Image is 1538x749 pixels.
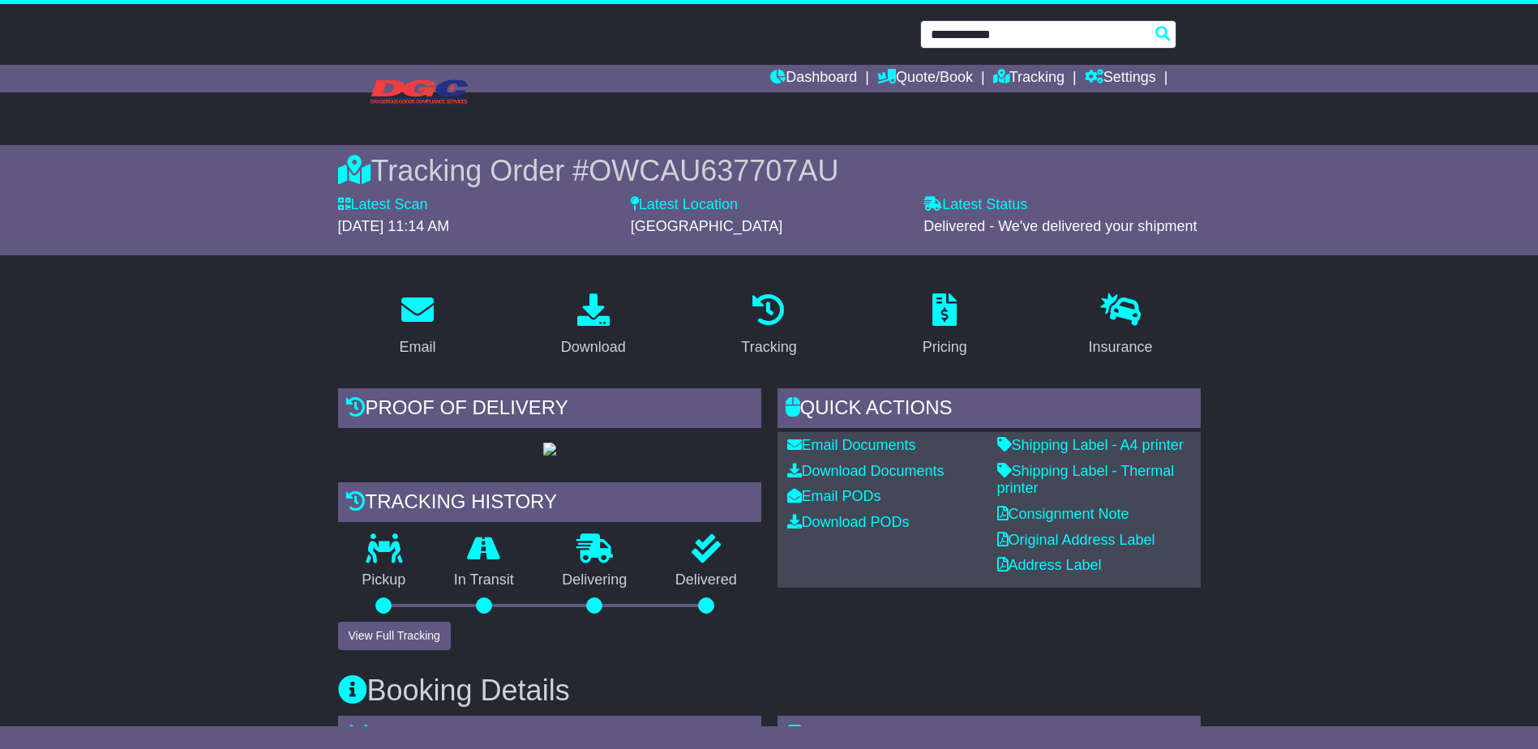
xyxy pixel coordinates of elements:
[1078,288,1163,364] a: Insurance
[631,218,782,234] span: [GEOGRAPHIC_DATA]
[923,218,1197,234] span: Delivered - We've delivered your shipment
[399,336,435,358] div: Email
[787,463,945,479] a: Download Documents
[730,288,807,364] a: Tracking
[923,196,1027,214] label: Latest Status
[338,571,431,589] p: Pickup
[1085,65,1156,92] a: Settings
[993,65,1065,92] a: Tracking
[338,153,1201,188] div: Tracking Order #
[543,443,556,456] img: GetPodImage
[787,514,910,530] a: Download PODs
[631,196,738,214] label: Latest Location
[997,506,1129,522] a: Consignment Note
[923,336,967,358] div: Pricing
[997,437,1184,453] a: Shipping Label - A4 printer
[877,65,973,92] a: Quote/Book
[338,482,761,526] div: Tracking history
[338,622,451,650] button: View Full Tracking
[430,571,538,589] p: In Transit
[388,288,446,364] a: Email
[787,437,916,453] a: Email Documents
[912,288,978,364] a: Pricing
[561,336,626,358] div: Download
[338,388,761,432] div: Proof of Delivery
[787,488,881,504] a: Email PODs
[338,674,1201,707] h3: Booking Details
[589,154,838,187] span: OWCAU637707AU
[338,196,428,214] label: Latest Scan
[997,532,1155,548] a: Original Address Label
[997,463,1175,497] a: Shipping Label - Thermal printer
[778,388,1201,432] div: Quick Actions
[1089,336,1153,358] div: Insurance
[338,218,450,234] span: [DATE] 11:14 AM
[997,557,1102,573] a: Address Label
[538,571,652,589] p: Delivering
[770,65,857,92] a: Dashboard
[651,571,761,589] p: Delivered
[741,336,796,358] div: Tracking
[551,288,636,364] a: Download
